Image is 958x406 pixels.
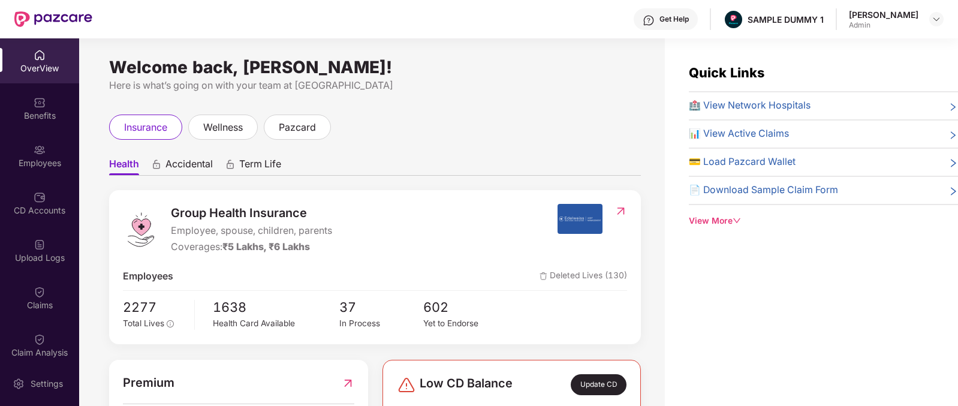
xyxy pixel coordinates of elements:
[689,215,958,228] div: View More
[948,157,958,170] span: right
[165,158,213,175] span: Accidental
[109,158,139,175] span: Health
[558,204,602,234] img: insurerIcon
[948,129,958,142] span: right
[123,374,174,392] span: Premium
[13,378,25,390] img: svg+xml;base64,PHN2ZyBpZD0iU2V0dGluZy0yMHgyMCIgeG1sbnM9Imh0dHA6Ly93d3cudzMub3JnLzIwMDAvc3ZnIiB3aW...
[948,101,958,113] span: right
[689,127,789,142] span: 📊 View Active Claims
[689,155,796,170] span: 💳 Load Pazcard Wallet
[171,240,332,255] div: Coverages:
[124,120,167,135] span: insurance
[203,120,243,135] span: wellness
[109,62,641,72] div: Welcome back, [PERSON_NAME]!
[171,204,332,222] span: Group Health Insurance
[279,120,316,135] span: pazcard
[14,11,92,27] img: New Pazcare Logo
[239,158,281,175] span: Term Life
[171,224,332,239] span: Employee, spouse, children, parents
[339,297,423,317] span: 37
[849,20,918,30] div: Admin
[932,14,941,24] img: svg+xml;base64,PHN2ZyBpZD0iRHJvcGRvd24tMzJ4MzIiIHhtbG5zPSJodHRwOi8vd3d3LnczLm9yZy8yMDAwL3N2ZyIgd2...
[689,65,764,80] span: Quick Links
[748,14,824,25] div: SAMPLE DUMMY 1
[213,297,339,317] span: 1638
[614,205,627,217] img: RedirectIcon
[123,212,159,248] img: logo
[689,183,838,198] span: 📄 Download Sample Claim Form
[167,320,174,327] span: info-circle
[123,318,164,328] span: Total Lives
[34,49,46,61] img: svg+xml;base64,PHN2ZyBpZD0iSG9tZSIgeG1sbnM9Imh0dHA6Ly93d3cudzMub3JnLzIwMDAvc3ZnIiB3aWR0aD0iMjAiIG...
[689,98,811,113] span: 🏥 View Network Hospitals
[540,272,547,280] img: deleteIcon
[643,14,655,26] img: svg+xml;base64,PHN2ZyBpZD0iSGVscC0zMngzMiIgeG1sbnM9Imh0dHA6Ly93d3cudzMub3JnLzIwMDAvc3ZnIiB3aWR0aD...
[733,216,741,225] span: down
[27,378,67,390] div: Settings
[109,78,641,93] div: Here is what’s going on with your team at [GEOGRAPHIC_DATA]
[213,317,339,330] div: Health Card Available
[123,269,173,284] span: Employees
[540,269,627,284] span: Deleted Lives (130)
[948,185,958,198] span: right
[34,333,46,345] img: svg+xml;base64,PHN2ZyBpZD0iQ2xhaW0iIHhtbG5zPSJodHRwOi8vd3d3LnczLm9yZy8yMDAwL3N2ZyIgd2lkdGg9IjIwIi...
[222,241,310,252] span: ₹5 Lakhs, ₹6 Lakhs
[34,191,46,203] img: svg+xml;base64,PHN2ZyBpZD0iQ0RfQWNjb3VudHMiIGRhdGEtbmFtZT0iQ0QgQWNjb3VudHMiIHhtbG5zPSJodHRwOi8vd3...
[849,9,918,20] div: [PERSON_NAME]
[423,297,507,317] span: 602
[151,159,162,170] div: animation
[725,11,742,28] img: Pazcare_Alternative_logo-01-01.png
[225,159,236,170] div: animation
[339,317,423,330] div: In Process
[34,286,46,298] img: svg+xml;base64,PHN2ZyBpZD0iQ2xhaW0iIHhtbG5zPSJodHRwOi8vd3d3LnczLm9yZy8yMDAwL3N2ZyIgd2lkdGg9IjIwIi...
[659,14,689,24] div: Get Help
[420,374,513,395] span: Low CD Balance
[571,374,626,395] div: Update CD
[123,297,186,317] span: 2277
[423,317,507,330] div: Yet to Endorse
[34,239,46,251] img: svg+xml;base64,PHN2ZyBpZD0iVXBsb2FkX0xvZ3MiIGRhdGEtbmFtZT0iVXBsb2FkIExvZ3MiIHhtbG5zPSJodHRwOi8vd3...
[34,144,46,156] img: svg+xml;base64,PHN2ZyBpZD0iRW1wbG95ZWVzIiB4bWxucz0iaHR0cDovL3d3dy53My5vcmcvMjAwMC9zdmciIHdpZHRoPS...
[34,97,46,109] img: svg+xml;base64,PHN2ZyBpZD0iQmVuZWZpdHMiIHhtbG5zPSJodHRwOi8vd3d3LnczLm9yZy8yMDAwL3N2ZyIgd2lkdGg9Ij...
[342,374,354,392] img: RedirectIcon
[397,375,416,395] img: svg+xml;base64,PHN2ZyBpZD0iRGFuZ2VyLTMyeDMyIiB4bWxucz0iaHR0cDovL3d3dy53My5vcmcvMjAwMC9zdmciIHdpZH...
